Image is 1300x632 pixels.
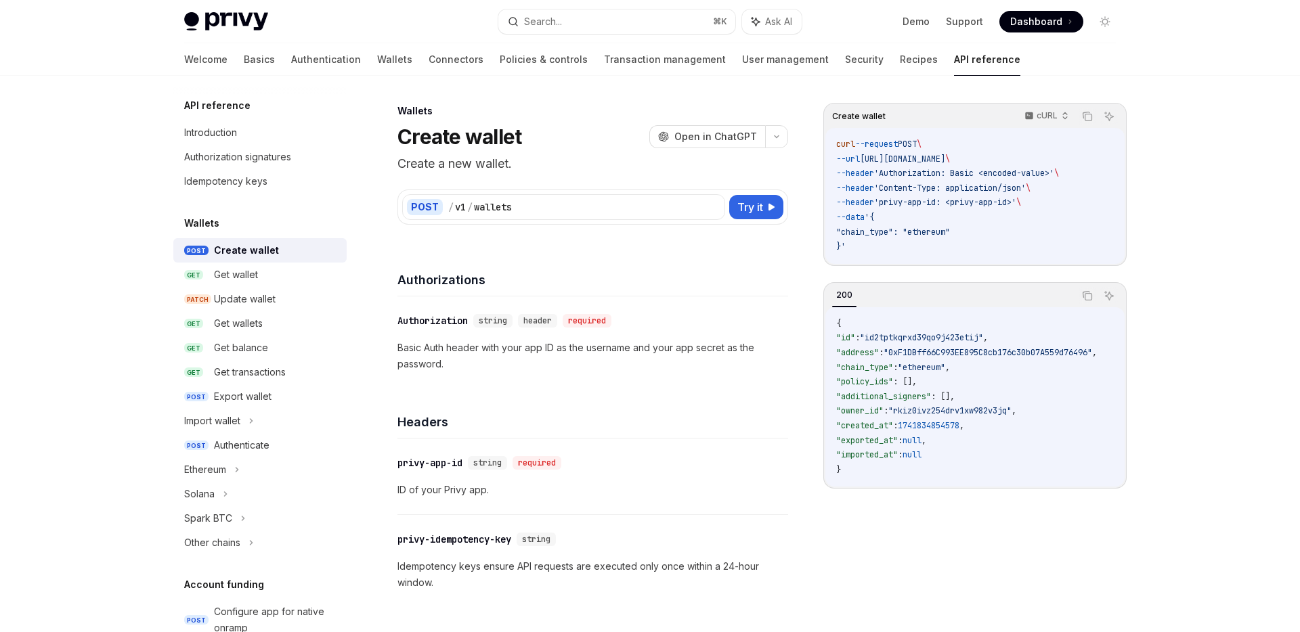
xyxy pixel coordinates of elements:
h4: Headers [397,413,788,431]
span: --header [836,168,874,179]
a: Authentication [291,43,361,76]
span: "rkiz0ivz254drv1xw982v3jq" [888,405,1012,416]
div: POST [407,199,443,215]
div: Authorization [397,314,468,328]
div: Get balance [214,340,268,356]
a: Recipes [900,43,938,76]
div: Spark BTC [184,510,232,526]
button: Ask AI [742,9,802,34]
a: Authorization signatures [173,145,347,169]
a: Policies & controls [500,43,588,76]
div: Wallets [397,104,788,118]
div: Export wallet [214,388,272,405]
span: '{ [865,212,874,223]
div: / [467,200,473,214]
div: Other chains [184,535,240,551]
span: "id" [836,332,855,343]
p: Create a new wallet. [397,154,788,173]
button: Ask AI [1100,108,1118,125]
span: null [903,449,922,460]
span: header [523,315,552,326]
span: \ [945,154,950,164]
div: Update wallet [214,291,276,307]
span: , [1092,347,1097,358]
div: Idempotency keys [184,173,267,189]
div: Solana [184,486,215,502]
h4: Authorizations [397,271,788,289]
span: "chain_type" [836,362,893,373]
span: POST [898,139,917,150]
p: cURL [1037,110,1058,121]
span: 'privy-app-id: <privy-app-id>' [874,197,1016,208]
a: Introduction [173,120,347,145]
button: Search...⌘K [498,9,735,34]
span: "address" [836,347,879,358]
a: Basics [244,43,275,76]
span: : [898,449,903,460]
span: : [], [931,391,955,402]
div: privy-app-id [397,456,462,470]
h5: Account funding [184,577,264,593]
span: { [836,318,841,329]
span: [URL][DOMAIN_NAME] [860,154,945,164]
button: Copy the contents from the code block [1079,287,1096,304]
a: Support [946,15,983,28]
div: Import wallet [184,413,240,429]
span: : [893,362,898,373]
button: Ask AI [1100,287,1118,304]
span: 1741834854578 [898,420,959,431]
span: 'Content-Type: application/json' [874,183,1026,194]
span: "exported_at" [836,435,898,446]
span: string [479,315,507,326]
span: ⌘ K [713,16,727,27]
span: POST [184,441,209,451]
span: : [879,347,884,358]
h5: API reference [184,97,251,114]
span: : [], [893,376,917,387]
a: Connectors [429,43,483,76]
a: API reference [954,43,1020,76]
div: required [563,314,611,328]
span: GET [184,343,203,353]
a: Idempotency keys [173,169,347,194]
span: "owner_id" [836,405,884,416]
span: , [983,332,988,343]
span: } [836,464,841,475]
a: Security [845,43,884,76]
span: POST [184,246,209,256]
a: POSTAuthenticate [173,433,347,457]
span: PATCH [184,294,211,304]
a: GETGet wallets [173,311,347,336]
span: Dashboard [1010,15,1062,28]
span: \ [1054,168,1059,179]
span: Open in ChatGPT [674,130,757,143]
span: --url [836,154,860,164]
span: "0xF1DBff66C993EE895C8cb176c30b07A559d76496" [884,347,1092,358]
div: required [513,456,561,470]
span: string [473,457,502,468]
span: : [884,405,888,416]
a: GETGet wallet [173,263,347,287]
div: v1 [455,200,466,214]
span: "imported_at" [836,449,898,460]
img: light logo [184,12,268,31]
div: Get wallet [214,267,258,283]
p: ID of your Privy app. [397,482,788,498]
span: GET [184,270,203,280]
span: : [893,420,898,431]
span: , [1012,405,1016,416]
div: Introduction [184,125,237,141]
span: \ [1016,197,1021,208]
a: User management [742,43,829,76]
span: null [903,435,922,446]
a: Welcome [184,43,227,76]
span: , [959,420,964,431]
a: PATCHUpdate wallet [173,287,347,311]
span: "ethereum" [898,362,945,373]
a: GETGet transactions [173,360,347,384]
a: GETGet balance [173,336,347,360]
span: "additional_signers" [836,391,931,402]
div: Ethereum [184,461,226,478]
p: Basic Auth header with your app ID as the username and your app secret as the password. [397,340,788,372]
span: \ [1026,183,1031,194]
